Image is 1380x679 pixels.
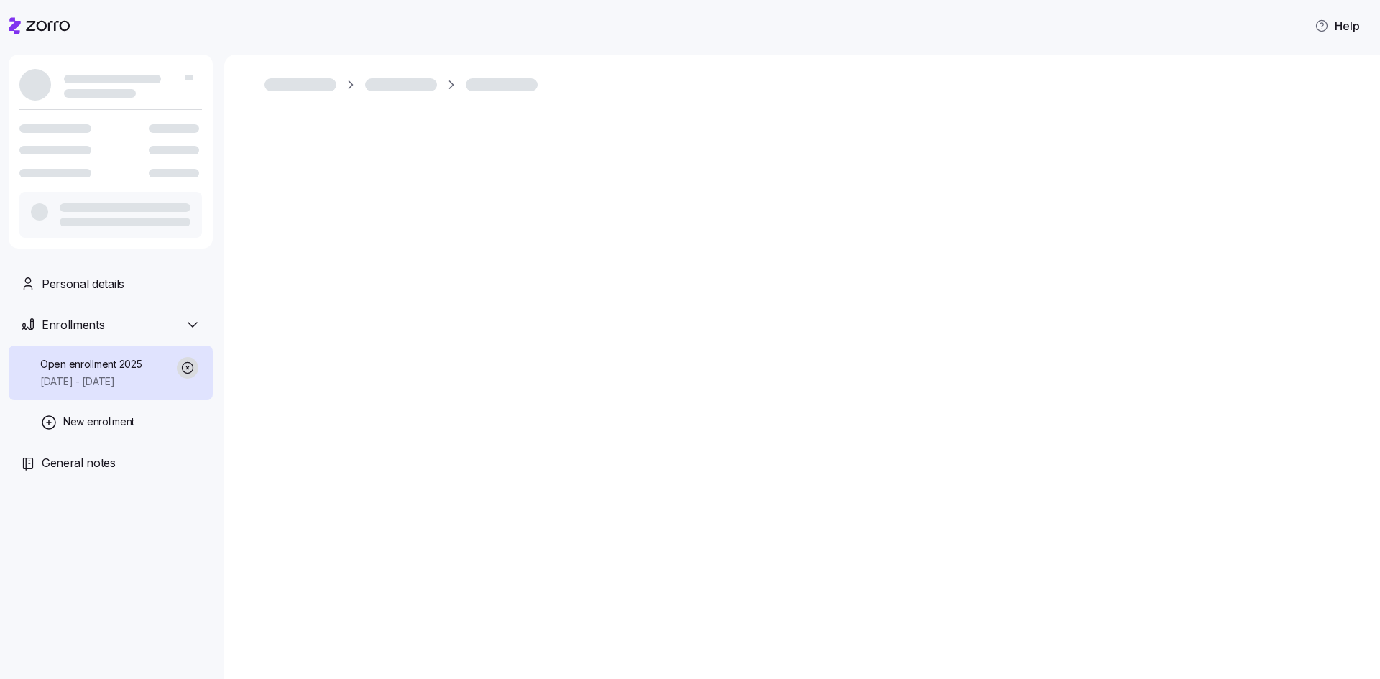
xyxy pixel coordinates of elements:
span: New enrollment [63,415,134,429]
span: Help [1315,17,1360,34]
button: Help [1303,11,1371,40]
span: Enrollments [42,316,104,334]
span: [DATE] - [DATE] [40,374,142,389]
span: Open enrollment 2025 [40,357,142,371]
span: General notes [42,454,116,472]
span: Personal details [42,275,124,293]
